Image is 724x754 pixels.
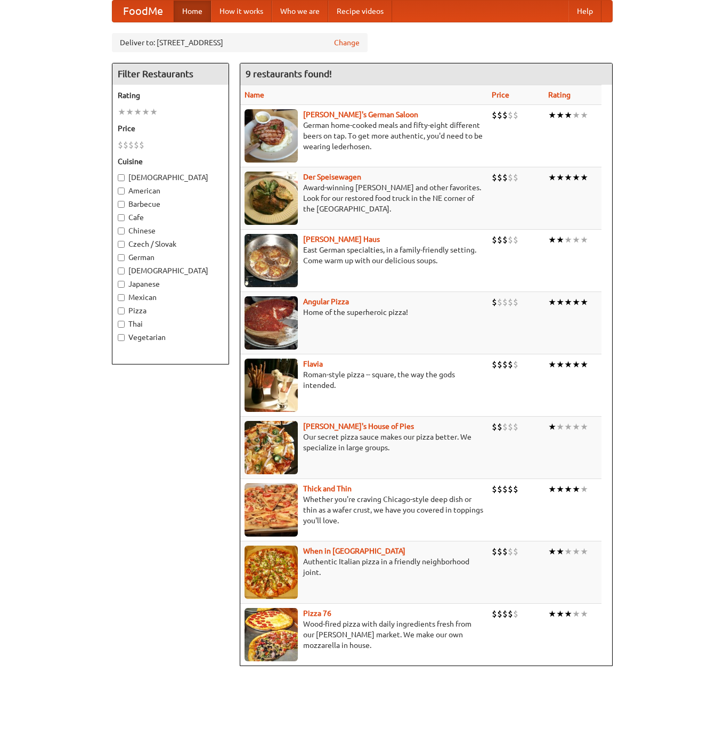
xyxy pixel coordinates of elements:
li: ★ [548,421,556,433]
li: ★ [572,359,580,370]
li: ★ [556,234,564,246]
a: Name [245,91,264,99]
a: [PERSON_NAME] Haus [303,235,380,244]
a: [PERSON_NAME]'s German Saloon [303,110,418,119]
input: Barbecue [118,201,125,208]
li: $ [497,421,502,433]
h5: Cuisine [118,156,223,167]
li: $ [508,546,513,557]
li: ★ [580,234,588,246]
h4: Filter Restaurants [112,63,229,85]
li: $ [513,608,518,620]
input: Vegetarian [118,334,125,341]
input: Japanese [118,281,125,288]
li: ★ [580,483,588,495]
li: ★ [564,234,572,246]
li: ★ [572,172,580,183]
li: ★ [556,421,564,433]
a: FoodMe [112,1,174,22]
input: Pizza [118,307,125,314]
a: Flavia [303,360,323,368]
li: $ [513,546,518,557]
li: ★ [572,608,580,620]
input: Czech / Slovak [118,241,125,248]
p: East German specialties, in a family-friendly setting. Come warm up with our delicious soups. [245,245,483,266]
li: ★ [548,172,556,183]
label: Pizza [118,305,223,316]
img: kohlhaus.jpg [245,234,298,287]
li: $ [502,421,508,433]
li: $ [492,546,497,557]
img: wheninrome.jpg [245,546,298,599]
li: $ [508,296,513,308]
li: ★ [556,483,564,495]
li: $ [513,483,518,495]
li: $ [497,546,502,557]
li: ★ [580,421,588,433]
li: $ [492,483,497,495]
li: $ [502,172,508,183]
li: ★ [564,608,572,620]
li: $ [128,139,134,151]
input: German [118,254,125,261]
li: ★ [556,109,564,121]
li: ★ [548,234,556,246]
li: ★ [150,106,158,118]
li: ★ [564,359,572,370]
li: $ [502,483,508,495]
label: German [118,252,223,263]
li: $ [497,483,502,495]
li: ★ [556,172,564,183]
li: ★ [580,546,588,557]
li: $ [497,296,502,308]
li: ★ [564,109,572,121]
li: $ [497,109,502,121]
a: Der Speisewagen [303,173,361,181]
li: $ [492,421,497,433]
li: $ [492,296,497,308]
a: Change [334,37,360,48]
li: $ [492,109,497,121]
label: Mexican [118,292,223,303]
li: $ [508,109,513,121]
a: How it works [211,1,272,22]
li: ★ [556,359,564,370]
p: Wood-fired pizza with daily ingredients fresh from our [PERSON_NAME] market. We make our own mozz... [245,619,483,651]
p: German home-cooked meals and fifty-eight different beers on tap. To get more authentic, you'd nee... [245,120,483,152]
li: $ [513,421,518,433]
li: $ [513,359,518,370]
a: Rating [548,91,571,99]
label: [DEMOGRAPHIC_DATA] [118,265,223,276]
li: ★ [572,421,580,433]
li: $ [508,421,513,433]
li: ★ [556,546,564,557]
a: Thick and Thin [303,484,352,493]
a: Pizza 76 [303,609,331,618]
li: $ [492,234,497,246]
a: Recipe videos [328,1,392,22]
li: $ [502,296,508,308]
input: Chinese [118,228,125,234]
li: $ [502,359,508,370]
img: angular.jpg [245,296,298,350]
li: $ [502,234,508,246]
li: ★ [580,608,588,620]
li: $ [508,608,513,620]
li: ★ [572,483,580,495]
li: ★ [142,106,150,118]
img: pizza76.jpg [245,608,298,661]
p: Authentic Italian pizza in a friendly neighborhood joint. [245,556,483,578]
img: luigis.jpg [245,421,298,474]
li: $ [513,234,518,246]
a: When in [GEOGRAPHIC_DATA] [303,547,405,555]
li: $ [497,359,502,370]
li: $ [497,608,502,620]
a: Home [174,1,211,22]
p: Award-winning [PERSON_NAME] and other favorites. Look for our restored food truck in the NE corne... [245,182,483,214]
li: ★ [572,234,580,246]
